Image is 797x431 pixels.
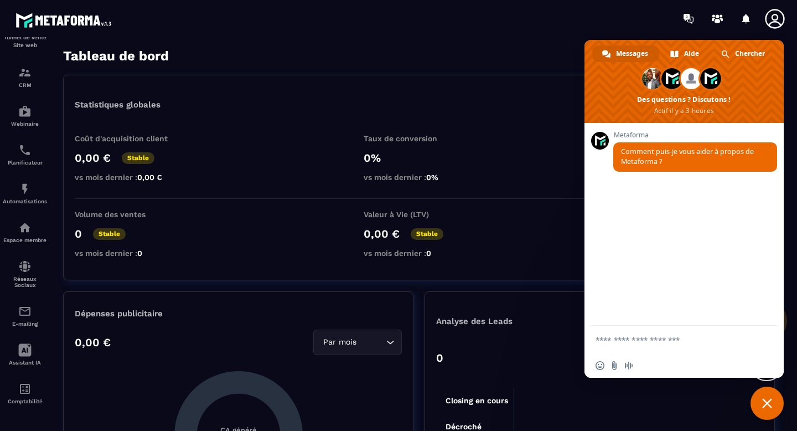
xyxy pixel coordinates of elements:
div: Messages [592,45,659,62]
span: Messages [616,45,648,62]
p: Espace membre [3,237,47,243]
a: formationformationCRM [3,58,47,96]
p: Coût d'acquisition client [75,134,185,143]
span: Aide [684,45,699,62]
a: accountantaccountantComptabilité [3,374,47,413]
div: Aide [660,45,710,62]
div: Search for option [313,330,402,355]
p: 0,00 € [75,151,111,165]
a: emailemailE-mailing [3,296,47,335]
p: Dépenses publicitaire [75,309,402,319]
span: Chercher [735,45,765,62]
img: automations [18,221,32,234]
p: Planificateur [3,160,47,166]
textarea: Entrez votre message... [596,335,748,345]
p: Réseaux Sociaux [3,276,47,288]
p: E-mailing [3,321,47,327]
p: Webinaire [3,121,47,127]
tspan: Closing en cours [446,396,508,406]
p: Automatisations [3,198,47,204]
span: 0 [137,249,142,258]
span: Message audio [624,361,633,370]
p: Taux de conversion [364,134,474,143]
img: automations [18,105,32,118]
img: scheduler [18,143,32,157]
a: schedulerschedulerPlanificateur [3,135,47,174]
p: 0% [364,151,474,165]
div: Fermer le chat [751,387,784,420]
p: Statistiques globales [75,100,161,110]
p: 0 [436,351,443,365]
span: 0,00 € [137,173,162,182]
p: Assistant IA [3,360,47,366]
p: vs mois dernier : [364,249,474,258]
span: Insérer un emoji [596,361,604,370]
p: 0,00 € [364,227,400,240]
p: vs mois dernier : [75,173,185,182]
img: social-network [18,260,32,273]
p: Volume des ventes [75,210,185,219]
div: Chercher [711,45,776,62]
p: 0,00 € [75,336,111,349]
span: Par mois [320,336,359,348]
span: Envoyer un fichier [610,361,619,370]
img: automations [18,182,32,196]
p: vs mois dernier : [364,173,474,182]
img: logo [15,10,115,30]
span: 0% [426,173,438,182]
h3: Tableau de bord [63,48,169,64]
a: automationsautomationsEspace membre [3,213,47,252]
a: social-networksocial-networkRéseaux Sociaux [3,252,47,296]
span: Comment puis-je vous aider à propos de Metaforma ? [621,147,754,166]
img: email [18,305,32,318]
a: automationsautomationsAutomatisations [3,174,47,213]
p: vs mois dernier : [75,249,185,258]
input: Search for option [359,336,384,348]
a: Assistant IA [3,335,47,374]
img: accountant [18,382,32,396]
p: 0 [75,227,82,240]
a: automationsautomationsWebinaire [3,96,47,135]
p: Stable [122,152,154,164]
span: 0 [426,249,431,258]
img: formation [18,66,32,79]
p: Tunnel de vente Site web [3,34,47,49]
p: Analyse des Leads [436,316,600,326]
p: CRM [3,82,47,88]
p: Stable [411,228,443,240]
tspan: Décroché [446,422,482,431]
span: Metaforma [613,131,777,139]
p: Comptabilité [3,398,47,404]
p: Valeur à Vie (LTV) [364,210,474,219]
p: Stable [93,228,126,240]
